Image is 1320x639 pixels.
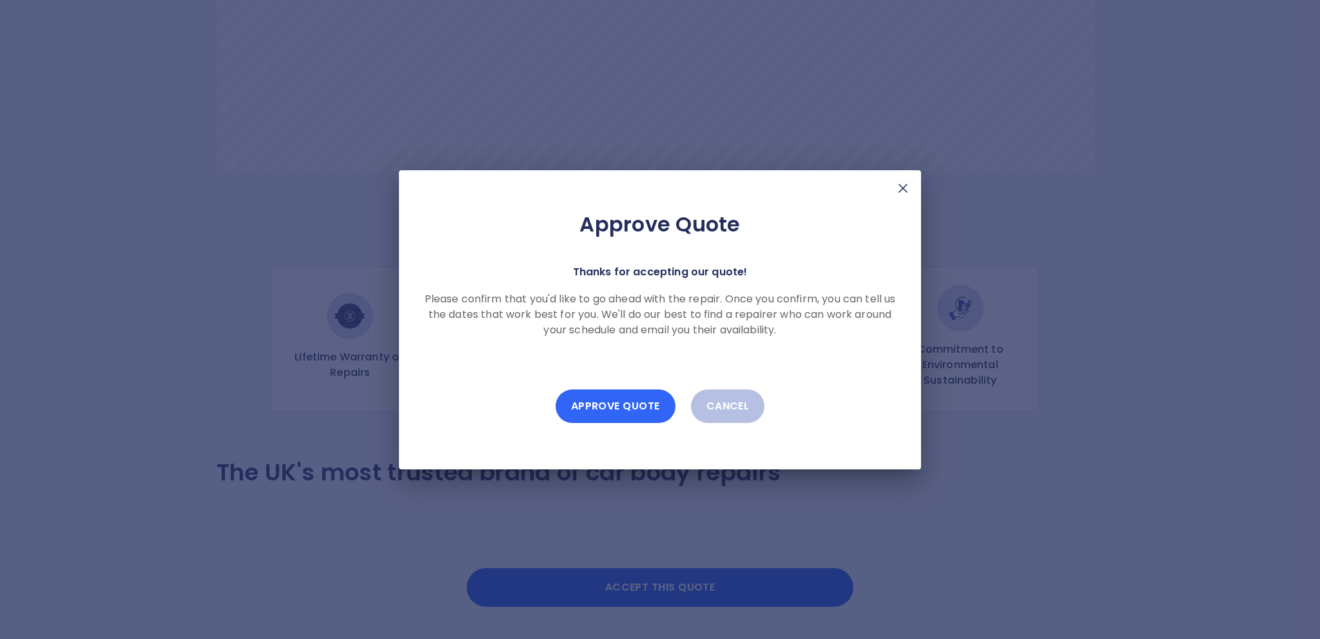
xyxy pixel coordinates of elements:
[895,181,911,196] img: X Mark
[556,389,675,423] button: Approve Quote
[573,263,748,281] p: Thanks for accepting our quote!
[691,389,765,423] button: Cancel
[420,291,900,338] p: Please confirm that you'd like to go ahead with the repair. Once you confirm, you can tell us the...
[420,211,900,237] h2: Approve Quote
